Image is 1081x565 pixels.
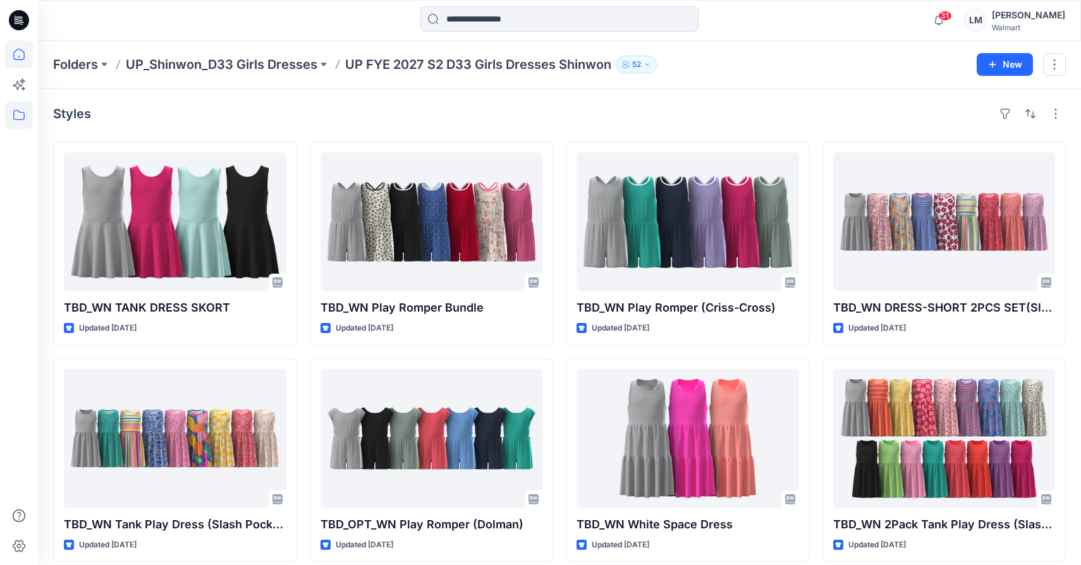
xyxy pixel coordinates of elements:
[321,152,543,291] a: TBD_WN Play Romper Bundle
[336,322,393,335] p: Updated [DATE]
[577,152,799,291] a: TBD_WN Play Romper (Criss-Cross)
[345,56,611,73] p: UP FYE 2027 S2 D33 Girls Dresses Shinwon
[53,56,98,73] a: Folders
[632,58,641,71] p: 52
[833,369,1056,508] a: TBD_WN 2Pack Tank Play Dress (Slash Pocket)
[64,152,286,291] a: TBD_WN TANK DRESS SKORT
[833,516,1056,533] p: TBD_WN 2Pack Tank Play Dress (Slash Pocket)
[848,322,906,335] p: Updated [DATE]
[53,106,91,121] h4: Styles
[79,322,137,335] p: Updated [DATE]
[321,516,543,533] p: TBD_OPT_WN Play Romper (Dolman)
[64,299,286,317] p: TBD_WN TANK DRESS SKORT
[848,538,906,552] p: Updated [DATE]
[577,369,799,508] a: TBD_WN White Space Dress
[79,538,137,552] p: Updated [DATE]
[321,369,543,508] a: TBD_OPT_WN Play Romper (Dolman)
[126,56,317,73] a: UP_Shinwon_D33 Girls Dresses
[321,299,543,317] p: TBD_WN Play Romper Bundle
[992,8,1065,23] div: [PERSON_NAME]
[992,23,1065,32] div: Walmart
[64,516,286,533] p: TBD_WN Tank Play Dress (Slash Pocket)
[977,53,1033,76] button: New
[577,299,799,317] p: TBD_WN Play Romper (Criss-Cross)
[592,322,649,335] p: Updated [DATE]
[577,516,799,533] p: TBD_WN White Space Dress
[64,369,286,508] a: TBD_WN Tank Play Dress (Slash Pocket)
[616,56,657,73] button: 52
[964,9,987,32] div: LM
[336,538,393,552] p: Updated [DATE]
[833,152,1056,291] a: TBD_WN DRESS-SHORT 2PCS SET(Slash Pocket)
[938,11,952,21] span: 31
[592,538,649,552] p: Updated [DATE]
[833,299,1056,317] p: TBD_WN DRESS-SHORT 2PCS SET(Slash Pocket)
